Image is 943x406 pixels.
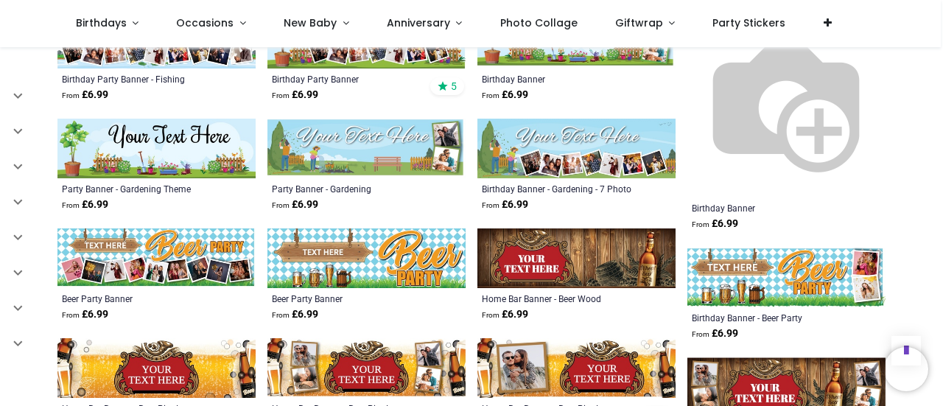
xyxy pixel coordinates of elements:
[62,293,213,304] a: Beer Party Banner
[884,347,928,391] iframe: Brevo live chat
[692,330,709,338] span: From
[62,307,108,322] strong: £ 6.99
[272,197,318,212] strong: £ 6.99
[482,311,499,319] span: From
[57,338,256,398] img: Personalised Home Bar Banner - Beer Pint Lager Background - Custom Text
[482,73,633,85] a: Birthday Banner
[482,91,499,99] span: From
[477,338,676,398] img: Personalised Home Bar Banner - Beer Pint Lager Background - Custom Text & 1 Photo Upload
[692,312,843,323] a: Birthday Banner - Beer Party
[272,201,290,209] span: From
[267,119,466,178] img: Personalised Party Banner - Gardening - Custom Text & 2 Photo Upload
[387,15,450,30] span: Anniversary
[62,91,80,99] span: From
[76,15,127,30] span: Birthdays
[500,15,578,30] span: Photo Collage
[176,15,234,30] span: Occasions
[692,220,709,228] span: From
[477,228,676,288] img: Personalised Home Bar Banner - Beer Wood Background - Custom Text
[482,293,633,304] a: Home Bar Banner - Beer Wood Background
[692,217,738,231] strong: £ 6.99
[687,248,886,307] img: Personalised Birthday Banner - Beer Party - Custom Text & 2 Photo Upload
[692,326,738,341] strong: £ 6.99
[272,91,290,99] span: From
[272,73,423,85] a: Birthday Party Banner
[692,9,880,197] img: Happy Birthday Banner - Gardening- 2 Photo Upload & Custom Text
[712,15,785,30] span: Party Stickers
[692,202,843,214] a: Birthday Banner
[272,311,290,319] span: From
[482,197,528,212] strong: £ 6.99
[62,311,80,319] span: From
[57,228,256,288] img: Personalised Beer Party Banner - Custom Text & 9 Photo Upload
[482,183,633,195] a: Birthday Banner - Gardening - 7 Photo Upload
[267,338,466,398] img: Personalised Home Bar Banner - Beer Pint Lager Background - Custom Text & 4 Photo Upload
[272,88,318,102] strong: £ 6.99
[451,80,457,93] span: 5
[615,15,663,30] span: Giftwrap
[272,307,318,322] strong: £ 6.99
[62,197,108,212] strong: £ 6.99
[272,293,423,304] a: Beer Party Banner
[62,88,108,102] strong: £ 6.99
[477,119,676,178] img: Happy Birthday Banner - Gardening - 7 Photo Upload - Custom Text
[272,183,423,195] a: Party Banner - Gardening
[267,228,466,288] img: Personalised Beer Party Banner - Custom Text
[57,119,256,178] img: Personalised Party Banner - Gardening Theme - Custom Text
[62,201,80,209] span: From
[482,88,528,102] strong: £ 6.99
[284,15,337,30] span: New Baby
[62,183,213,195] a: Party Banner - Gardening Theme
[482,201,499,209] span: From
[62,73,213,85] a: Birthday Party Banner - Fishing
[482,307,528,322] strong: £ 6.99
